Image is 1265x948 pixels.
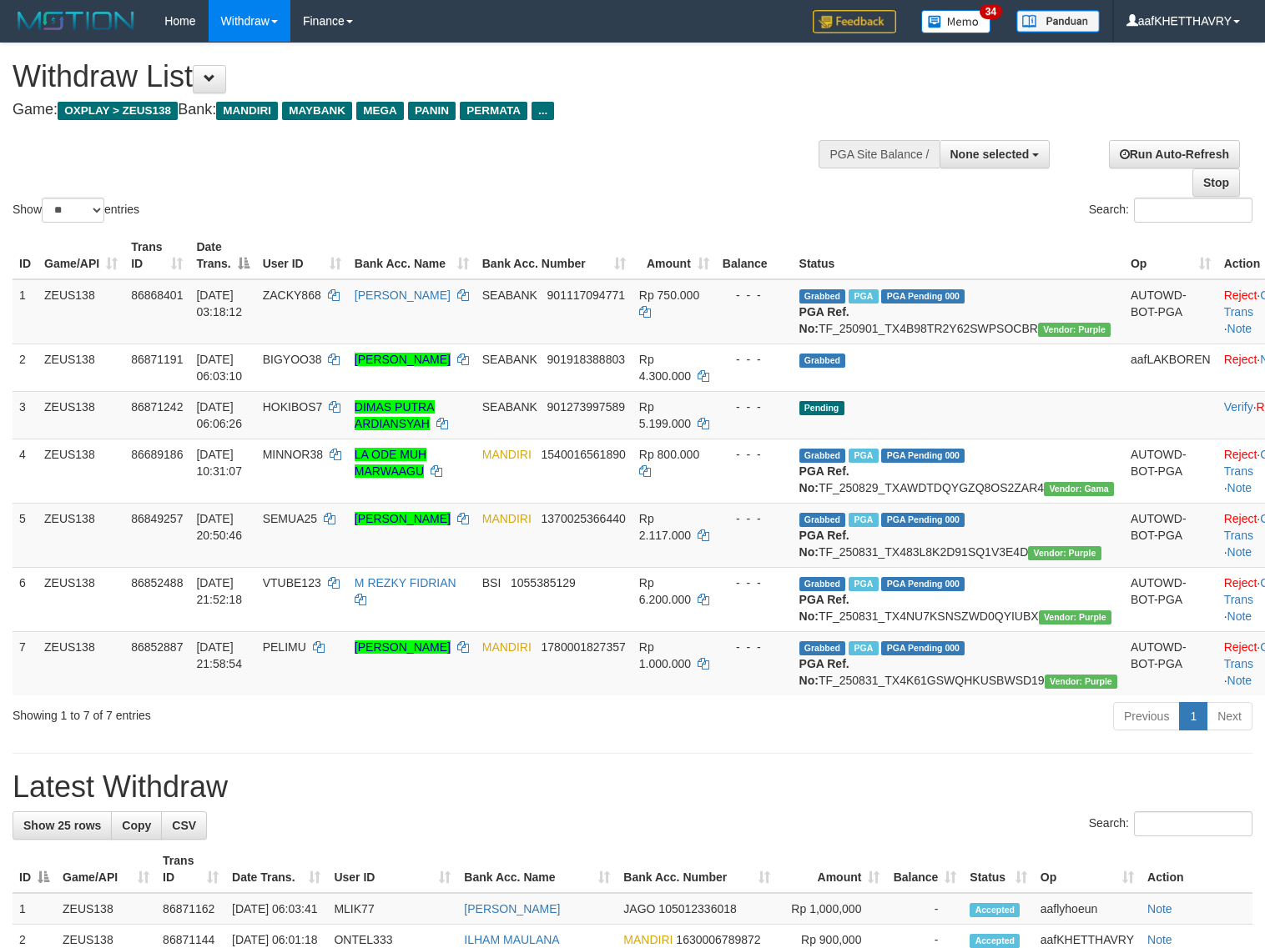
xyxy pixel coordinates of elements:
[617,845,777,893] th: Bank Acc. Number: activate to sort column ascending
[13,344,38,391] td: 2
[355,353,451,366] a: [PERSON_NAME]
[940,140,1051,168] button: None selected
[172,819,196,832] span: CSV
[799,513,846,527] span: Grabbed
[13,8,139,33] img: MOTION_logo.png
[632,232,716,279] th: Amount: activate to sort column ascending
[225,893,327,925] td: [DATE] 06:03:41
[1224,576,1257,589] a: Reject
[196,512,242,542] span: [DATE] 20:50:46
[263,288,321,302] span: ZACKY868
[723,510,786,527] div: - - -
[56,893,156,925] td: ZEUS138
[623,933,673,946] span: MANDIRI
[122,819,151,832] span: Copy
[13,102,827,118] h4: Game: Bank:
[799,289,846,303] span: Grabbed
[723,574,786,591] div: - - -
[23,819,101,832] span: Show 25 rows
[793,503,1124,567] td: TF_250831_TX483L8K2D91SQ1V3E4D
[1227,674,1252,687] a: Note
[793,439,1124,503] td: TF_250829_TXAWDTDQYGZQ8OS2ZAR4
[216,102,278,120] span: MANDIRI
[131,448,183,461] span: 86689186
[639,400,691,430] span: Rp 5.199.000
[723,287,786,303] div: - - -
[13,232,38,279] th: ID
[1147,933,1172,946] a: Note
[13,198,139,223] label: Show entries
[793,567,1124,631] td: TF_250831_TX4NU7KSNSZWD0QYIUBX
[38,439,124,503] td: ZEUS138
[482,448,532,461] span: MANDIRI
[457,845,617,893] th: Bank Acc. Name: activate to sort column ascending
[196,353,242,383] span: [DATE] 06:03:10
[13,700,515,724] div: Showing 1 to 7 of 7 entries
[777,893,886,925] td: Rp 1,000,000
[1227,481,1252,494] a: Note
[532,102,554,120] span: ...
[716,232,793,279] th: Balance
[282,102,352,120] span: MAYBANK
[849,449,878,463] span: Marked by aafkaynarin
[1038,323,1111,337] span: Vendor URL: https://trx4.1velocity.biz
[13,503,38,567] td: 5
[963,845,1033,893] th: Status: activate to sort column ascending
[256,232,348,279] th: User ID: activate to sort column ascending
[1124,279,1217,344] td: AUTOWD-BOT-PGA
[56,845,156,893] th: Game/API: activate to sort column ascending
[1044,482,1114,496] span: Vendor URL: https://trx31.1velocity.biz
[482,576,501,589] span: BSI
[13,60,827,93] h1: Withdraw List
[356,102,404,120] span: MEGA
[13,631,38,695] td: 7
[1113,702,1180,730] a: Previous
[639,640,691,670] span: Rp 1.000.000
[881,289,965,303] span: PGA Pending
[1089,811,1252,836] label: Search:
[970,934,1020,948] span: Accepted
[263,353,322,366] span: BIGYOO38
[482,400,537,414] span: SEABANK
[408,102,456,120] span: PANIN
[225,845,327,893] th: Date Trans.: activate to sort column ascending
[131,353,183,366] span: 86871191
[1039,610,1111,624] span: Vendor URL: https://trx4.1velocity.biz
[131,400,183,414] span: 86871242
[1224,288,1257,302] a: Reject
[348,232,476,279] th: Bank Acc. Name: activate to sort column ascending
[819,140,939,168] div: PGA Site Balance /
[38,232,124,279] th: Game/API: activate to sort column ascending
[1227,322,1252,335] a: Note
[355,640,451,654] a: [PERSON_NAME]
[1192,168,1240,197] a: Stop
[196,576,242,606] span: [DATE] 21:52:18
[196,640,242,670] span: [DATE] 21:58:54
[777,845,886,893] th: Amount: activate to sort column ascending
[980,4,1002,19] span: 34
[1147,902,1172,915] a: Note
[921,10,991,33] img: Button%20Memo.svg
[881,513,965,527] span: PGA Pending
[639,448,699,461] span: Rp 800.000
[13,845,56,893] th: ID: activate to sort column descending
[13,391,38,439] td: 3
[58,102,178,120] span: OXPLAY > ZEUS138
[511,576,576,589] span: Copy 1055385129 to clipboard
[1227,609,1252,623] a: Note
[196,288,242,319] span: [DATE] 03:18:12
[476,232,632,279] th: Bank Acc. Number: activate to sort column ascending
[639,288,699,302] span: Rp 750.000
[1224,448,1257,461] a: Reject
[13,893,56,925] td: 1
[156,845,225,893] th: Trans ID: activate to sort column ascending
[1224,640,1257,654] a: Reject
[1124,631,1217,695] td: AUTOWD-BOT-PGA
[639,353,691,383] span: Rp 4.300.000
[542,512,626,525] span: Copy 1370025366440 to clipboard
[1034,893,1141,925] td: aaflyhoeun
[124,232,189,279] th: Trans ID: activate to sort column ascending
[263,512,317,525] span: SEMUA25
[658,902,736,915] span: Copy 105012336018 to clipboard
[38,631,124,695] td: ZEUS138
